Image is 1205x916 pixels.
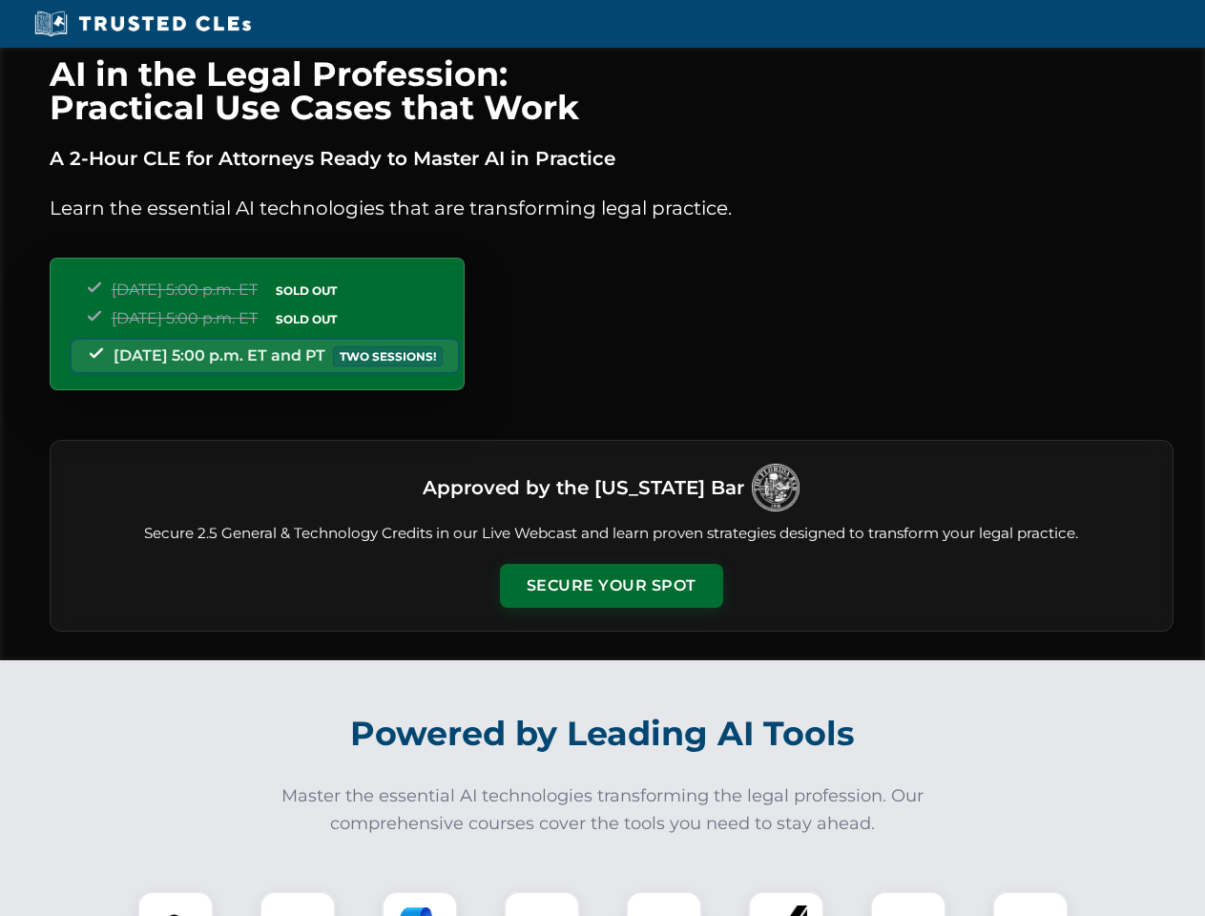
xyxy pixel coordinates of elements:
button: Secure Your Spot [500,564,723,608]
h2: Powered by Leading AI Tools [74,700,1132,767]
span: SOLD OUT [269,281,343,301]
span: [DATE] 5:00 p.m. ET [112,281,258,299]
img: Trusted CLEs [29,10,257,38]
p: Learn the essential AI technologies that are transforming legal practice. [50,193,1174,223]
p: Master the essential AI technologies transforming the legal profession. Our comprehensive courses... [269,782,937,838]
span: SOLD OUT [269,309,343,329]
h3: Approved by the [US_STATE] Bar [423,470,744,505]
h1: AI in the Legal Profession: Practical Use Cases that Work [50,57,1174,124]
img: Logo [752,464,800,511]
p: Secure 2.5 General & Technology Credits in our Live Webcast and learn proven strategies designed ... [73,523,1150,545]
span: [DATE] 5:00 p.m. ET [112,309,258,327]
p: A 2-Hour CLE for Attorneys Ready to Master AI in Practice [50,143,1174,174]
